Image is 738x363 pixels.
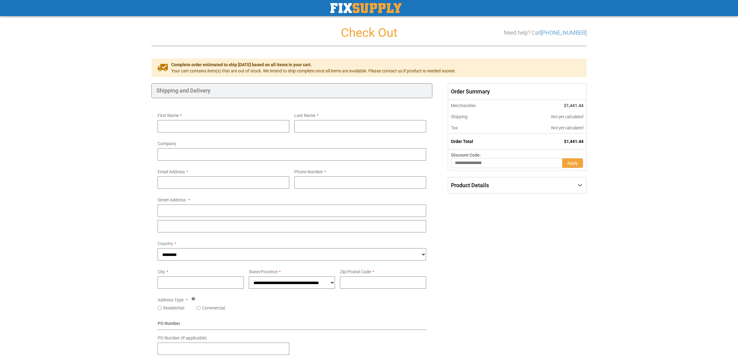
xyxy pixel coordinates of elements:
[448,122,509,134] th: Tax
[551,125,583,130] span: Not yet calculated
[171,62,456,68] span: Complete order estimated to ship [DATE] based on all items in your cart.
[340,269,371,274] span: Zip/Postal Code
[451,114,468,119] span: Shipping
[451,153,481,158] span: Discount Code:
[151,26,587,40] h1: Check Out
[171,68,456,74] span: Your cart contains item(s) that are out of stock. We intend to ship complete once all items are a...
[158,197,186,202] span: Street Address
[451,139,473,144] strong: Order Total
[151,83,432,98] div: Shipping and Delivery
[330,3,401,13] img: Fix Industrial Supply
[541,29,587,36] a: [PHONE_NUMBER]
[158,269,165,274] span: City
[448,83,587,100] span: Order Summary
[330,3,401,13] a: store logo
[249,269,278,274] span: State/Province
[551,114,583,119] span: Not yet calculated
[294,113,315,118] span: Last Name
[567,161,578,166] span: Apply
[158,169,185,174] span: Email Address
[451,182,489,188] span: Product Details
[564,139,583,144] span: $1,441.44
[294,169,323,174] span: Phone Number
[158,320,426,330] div: PO Number
[564,103,583,108] span: $1,441.44
[158,335,207,340] span: PO Number (if applicable)
[448,100,509,111] th: Merchandise
[504,30,587,36] h3: Need help? Call
[158,141,176,146] span: Company
[158,241,173,246] span: Country
[202,305,225,311] label: Commercial
[163,305,184,311] label: Residential
[158,113,179,118] span: First Name
[562,158,583,168] button: Apply
[158,297,184,302] span: Address Type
